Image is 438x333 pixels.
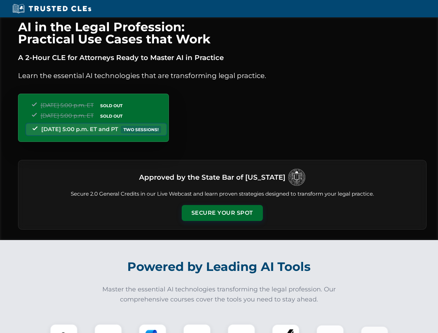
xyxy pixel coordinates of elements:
p: Master the essential AI technologies transforming the legal profession. Our comprehensive courses... [98,284,341,305]
span: SOLD OUT [98,112,125,120]
span: SOLD OUT [98,102,125,109]
h3: Approved by the State Bar of [US_STATE] [139,171,285,183]
span: [DATE] 5:00 p.m. ET [41,102,94,109]
img: Logo [288,169,306,186]
p: Learn the essential AI technologies that are transforming legal practice. [18,70,427,81]
h1: AI in the Legal Profession: Practical Use Cases that Work [18,21,427,45]
p: A 2-Hour CLE for Attorneys Ready to Master AI in Practice [18,52,427,63]
span: [DATE] 5:00 p.m. ET [41,112,94,119]
p: Secure 2.0 General Credits in our Live Webcast and learn proven strategies designed to transform ... [27,190,418,198]
h2: Powered by Leading AI Tools [27,255,411,279]
img: Trusted CLEs [10,3,93,14]
button: Secure Your Spot [182,205,263,221]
